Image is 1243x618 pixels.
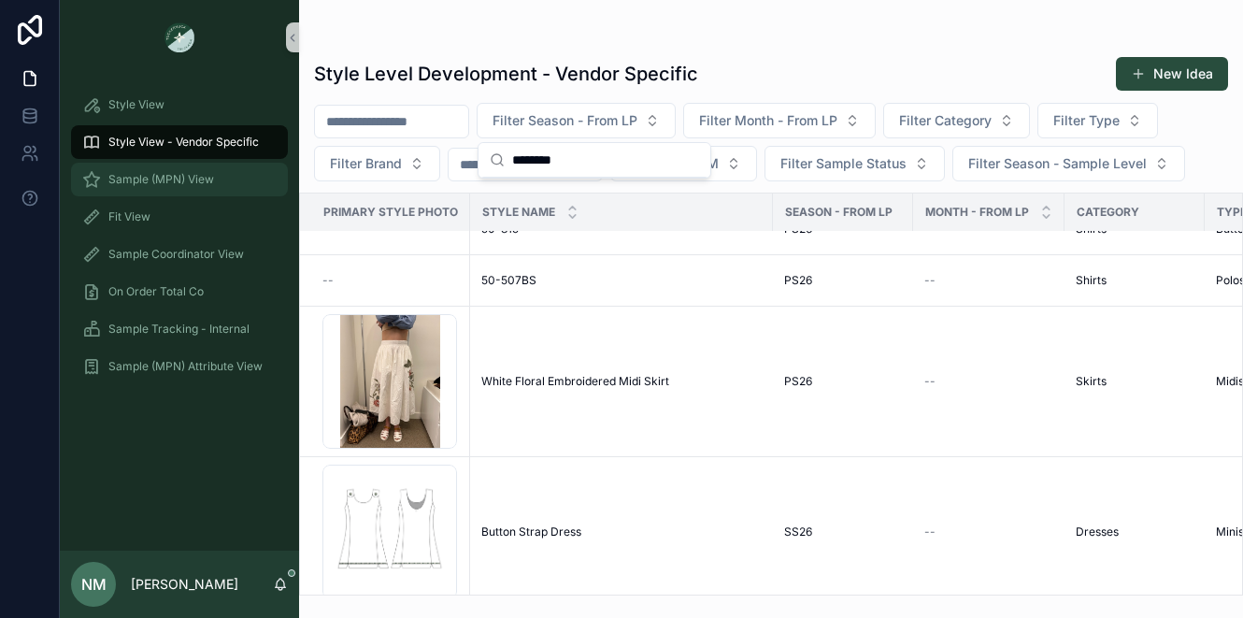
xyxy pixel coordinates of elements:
span: Shirts [1076,273,1107,288]
button: Select Button [764,146,945,181]
a: 50-507BS [481,273,762,288]
button: New Idea [1116,57,1228,91]
img: App logo [164,22,194,52]
span: Skirts [1076,374,1107,389]
span: Filter Brand [330,154,402,173]
a: Shirts [1076,273,1193,288]
span: -- [924,273,936,288]
button: Select Button [314,146,440,181]
span: Sample Tracking - Internal [108,322,250,337]
span: 50-507BS [481,273,536,288]
span: On Order Total Co [108,284,204,299]
span: Sample Coordinator View [108,247,244,262]
span: -- [322,273,334,288]
a: Style View - Vendor Specific [71,125,288,159]
a: Button Strap Dress [481,525,762,539]
span: SS26 [784,525,812,539]
span: -- [924,525,936,539]
span: Primary Style Photo [323,205,458,220]
button: Select Button [683,103,876,138]
h1: Style Level Development - Vendor Specific [314,61,698,87]
span: Filter Sample Status [780,154,907,173]
a: Style View [71,88,288,122]
a: Sample (MPN) Attribute View [71,350,288,383]
a: -- [924,374,1053,389]
span: Button Strap Dress [481,525,581,539]
span: Filter Month - From LP [699,111,837,130]
a: Fit View [71,200,288,234]
span: Category [1077,205,1139,220]
span: NM [81,573,107,596]
span: Filter Season - From LP [493,111,637,130]
span: Season - From LP [785,205,893,220]
a: -- [322,273,459,288]
a: -- [924,525,1053,539]
span: Sample (MPN) Attribute View [108,359,263,374]
span: PS26 [784,273,812,288]
a: Dresses [1076,525,1193,539]
span: Sample (MPN) View [108,172,214,187]
span: Style Name [482,205,555,220]
button: Select Button [477,103,676,138]
span: Filter Category [899,111,992,130]
span: -- [924,374,936,389]
a: Sample Coordinator View [71,237,288,271]
button: Select Button [952,146,1185,181]
a: SS26 [784,525,902,539]
span: White Floral Embroidered Midi Skirt [481,374,669,389]
span: Style View [108,97,164,112]
span: Dresses [1076,525,1119,539]
span: PS26 [784,374,812,389]
a: Skirts [1076,374,1193,389]
button: Select Button [1037,103,1158,138]
span: Style View - Vendor Specific [108,135,259,150]
a: PS26 [784,374,902,389]
span: Month - From LP [925,205,1029,220]
span: Fit View [108,209,150,224]
a: PS26 [784,273,902,288]
button: Select Button [883,103,1030,138]
a: Sample (MPN) View [71,163,288,196]
a: Sample Tracking - Internal [71,312,288,346]
div: scrollable content [60,75,299,408]
span: Filter Type [1053,111,1120,130]
span: Filter Season - Sample Level [968,154,1147,173]
a: White Floral Embroidered Midi Skirt [481,374,762,389]
a: On Order Total Co [71,275,288,309]
p: [PERSON_NAME] [131,575,238,594]
a: -- [924,273,1053,288]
